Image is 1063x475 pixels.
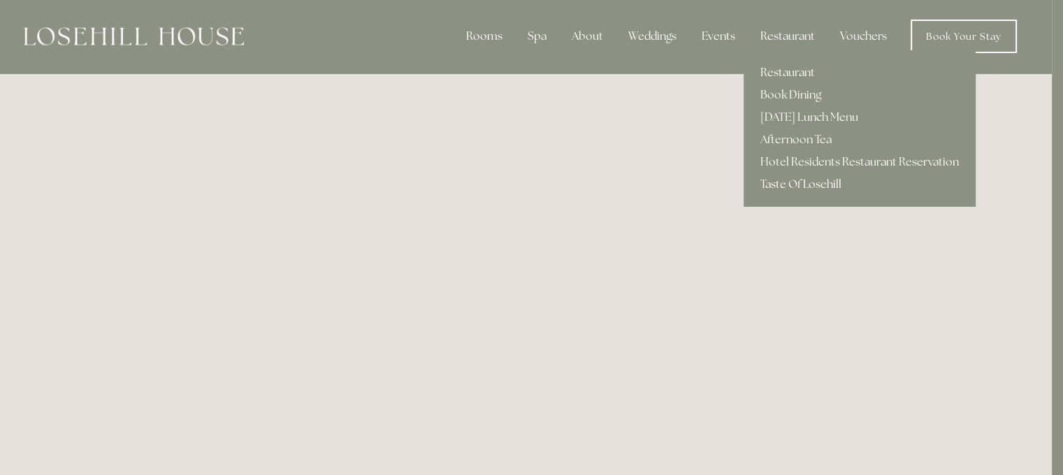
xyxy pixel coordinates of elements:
a: Book Dining [744,84,976,106]
a: [DATE] Lunch Menu [744,106,976,129]
a: Book Your Stay [911,20,1017,53]
a: Vouchers [829,22,898,50]
div: Events [690,22,746,50]
div: Rooms [455,22,514,50]
img: Losehill House [24,27,244,45]
div: About [561,22,614,50]
a: Restaurant [744,61,976,84]
a: Afternoon Tea [744,129,976,151]
div: Spa [516,22,558,50]
div: Restaurant [749,22,826,50]
a: Hotel Residents Restaurant Reservation [744,151,976,173]
a: Taste Of Losehill [744,173,976,196]
div: Weddings [617,22,688,50]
